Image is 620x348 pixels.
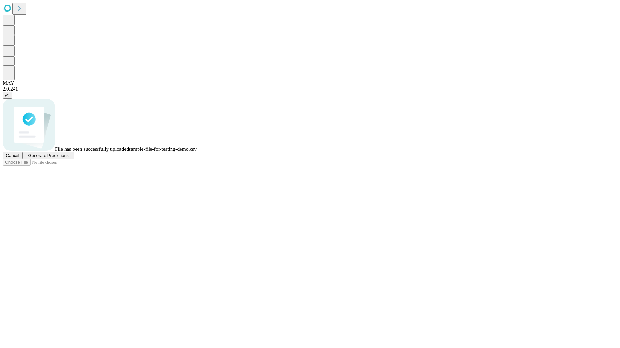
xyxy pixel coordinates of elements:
button: @ [3,92,12,99]
div: 2.0.241 [3,86,617,92]
button: Generate Predictions [23,152,74,159]
span: File has been successfully uploaded [55,146,129,152]
span: Generate Predictions [28,153,68,158]
span: @ [5,93,10,98]
span: sample-file-for-testing-demo.csv [129,146,197,152]
div: MAY [3,80,617,86]
button: Cancel [3,152,23,159]
span: Cancel [6,153,19,158]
